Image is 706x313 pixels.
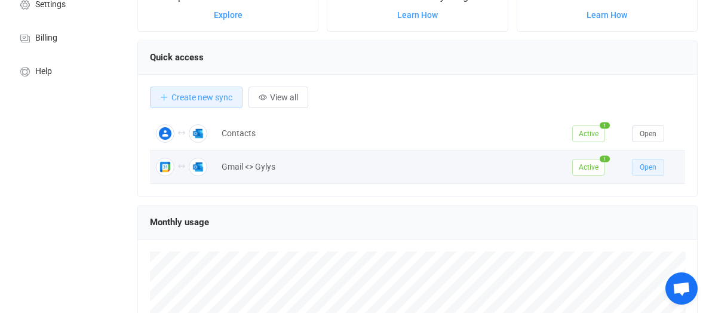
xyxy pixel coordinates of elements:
[600,122,610,128] span: 1
[572,125,605,142] span: Active
[35,33,57,43] span: Billing
[632,162,664,171] a: Open
[150,217,209,228] span: Monthly usage
[6,20,125,54] a: Billing
[216,127,566,140] div: Contacts
[600,155,610,162] span: 1
[632,159,664,176] button: Open
[150,87,243,108] button: Create new sync
[640,163,656,171] span: Open
[150,52,204,63] span: Quick access
[270,93,298,102] span: View all
[397,10,438,20] a: Learn How
[189,158,207,176] img: Outlook Calendar Meetings
[6,54,125,87] a: Help
[248,87,308,108] button: View all
[665,272,698,305] div: Open chat
[189,124,207,143] img: Outlook Contacts
[640,130,656,138] span: Open
[216,160,566,174] div: Gmail <> Gylys
[35,67,52,76] span: Help
[171,93,232,102] span: Create new sync
[156,158,174,176] img: Google Calendar Meetings
[632,125,664,142] button: Open
[156,124,174,143] img: Google Contacts
[632,128,664,138] a: Open
[572,159,605,176] span: Active
[587,10,627,20] a: Learn How
[214,10,243,20] a: Explore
